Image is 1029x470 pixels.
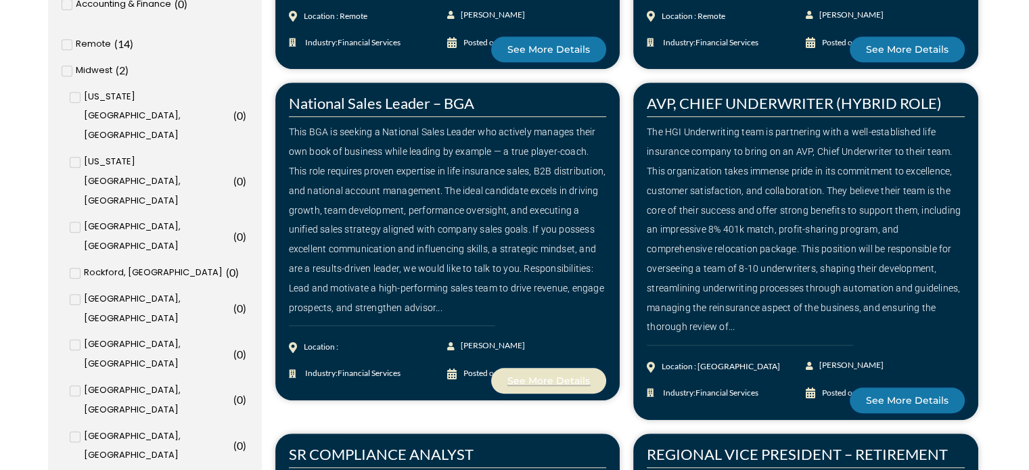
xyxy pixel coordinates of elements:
span: 0 [237,439,243,452]
a: See More Details [491,368,606,394]
span: ( [233,109,237,122]
span: [GEOGRAPHIC_DATA], [GEOGRAPHIC_DATA] [84,335,230,374]
span: ( [233,439,237,452]
a: [PERSON_NAME] [806,356,885,375]
span: [PERSON_NAME] [816,356,884,375]
a: See More Details [850,387,965,413]
span: ( [114,37,118,50]
span: ) [130,37,133,50]
a: SR COMPLIANCE ANALYST [289,445,474,463]
span: 2 [119,64,125,76]
div: Location : [304,337,338,357]
span: ( [226,266,229,279]
span: ) [243,393,246,406]
a: [PERSON_NAME] [447,5,526,25]
span: ) [243,302,246,314]
div: Location : Remote [304,7,367,26]
span: See More Details [507,45,590,54]
div: The HGI Underwriting team is partnering with a well-established life insurance company to bring o... [647,122,965,337]
span: 0 [237,348,243,360]
span: See More Details [866,396,948,405]
span: Remote [76,34,111,54]
span: 0 [237,109,243,122]
span: ) [243,439,246,452]
span: ) [243,348,246,360]
span: ( [233,302,237,314]
span: [PERSON_NAME] [816,5,884,25]
span: Rockford, [GEOGRAPHIC_DATA] [84,263,223,283]
span: 0 [237,174,243,187]
span: ) [243,230,246,243]
span: 0 [237,393,243,406]
span: ) [235,266,239,279]
div: This BGA is seeking a National Sales Leader who actively manages their own book of business while... [289,122,607,317]
div: Location : [GEOGRAPHIC_DATA] [662,357,780,377]
a: [PERSON_NAME] [806,5,885,25]
span: 0 [229,266,235,279]
span: Midwest [76,61,112,80]
span: [GEOGRAPHIC_DATA], [GEOGRAPHIC_DATA] [84,217,230,256]
span: 14 [118,37,130,50]
span: [GEOGRAPHIC_DATA], [GEOGRAPHIC_DATA] [84,381,230,420]
span: [US_STATE][GEOGRAPHIC_DATA], [GEOGRAPHIC_DATA] [84,87,230,145]
span: ) [125,64,129,76]
a: National Sales Leader – BGA [289,94,474,112]
span: [US_STATE][GEOGRAPHIC_DATA], [GEOGRAPHIC_DATA] [84,152,230,210]
a: [PERSON_NAME] [447,336,526,356]
span: [GEOGRAPHIC_DATA], [GEOGRAPHIC_DATA] [84,289,230,329]
div: Location : Remote [662,7,725,26]
a: See More Details [491,37,606,62]
span: ( [233,174,237,187]
span: ) [243,174,246,187]
span: [PERSON_NAME] [457,336,525,356]
span: 0 [237,302,243,314]
span: [GEOGRAPHIC_DATA], [GEOGRAPHIC_DATA] [84,427,230,466]
span: ( [233,348,237,360]
a: REGIONAL VICE PRESIDENT – RETIREMENT [647,445,948,463]
span: 0 [237,230,243,243]
span: ( [233,393,237,406]
span: ( [233,230,237,243]
a: See More Details [850,37,965,62]
span: ) [243,109,246,122]
span: [PERSON_NAME] [457,5,525,25]
span: ( [116,64,119,76]
span: See More Details [866,45,948,54]
span: See More Details [507,376,590,385]
a: AVP, CHIEF UNDERWRITER (HYBRID ROLE) [647,94,942,112]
